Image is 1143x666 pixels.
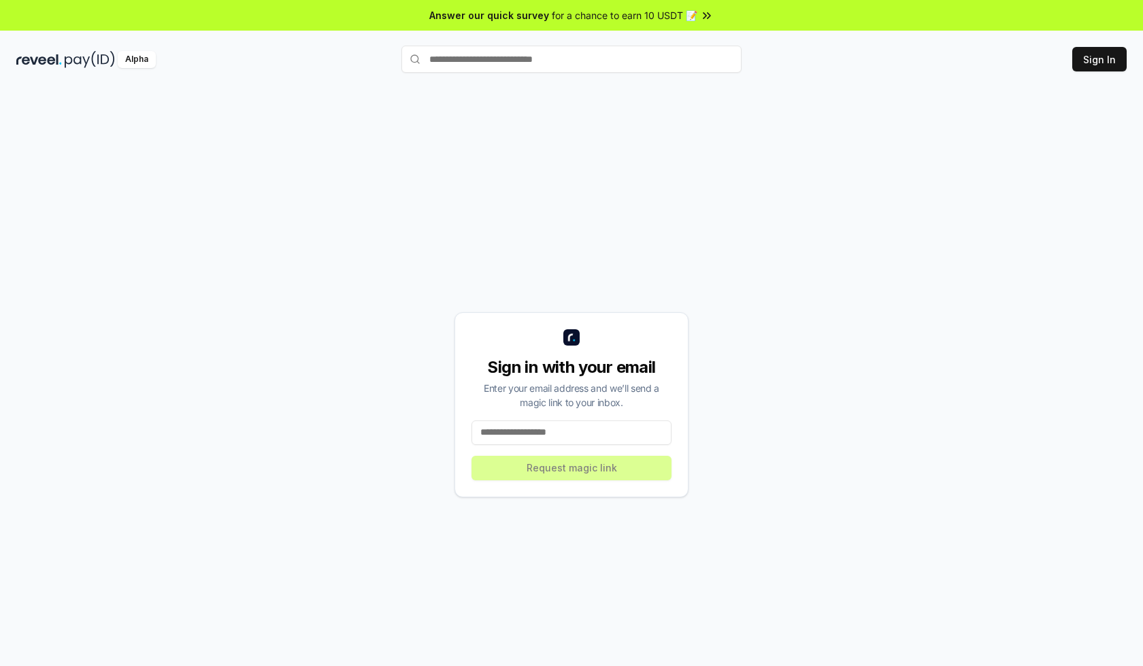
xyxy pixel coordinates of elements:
[118,51,156,68] div: Alpha
[552,8,697,22] span: for a chance to earn 10 USDT 📝
[16,51,62,68] img: reveel_dark
[471,381,672,410] div: Enter your email address and we’ll send a magic link to your inbox.
[1072,47,1127,71] button: Sign In
[65,51,115,68] img: pay_id
[471,356,672,378] div: Sign in with your email
[563,329,580,346] img: logo_small
[429,8,549,22] span: Answer our quick survey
